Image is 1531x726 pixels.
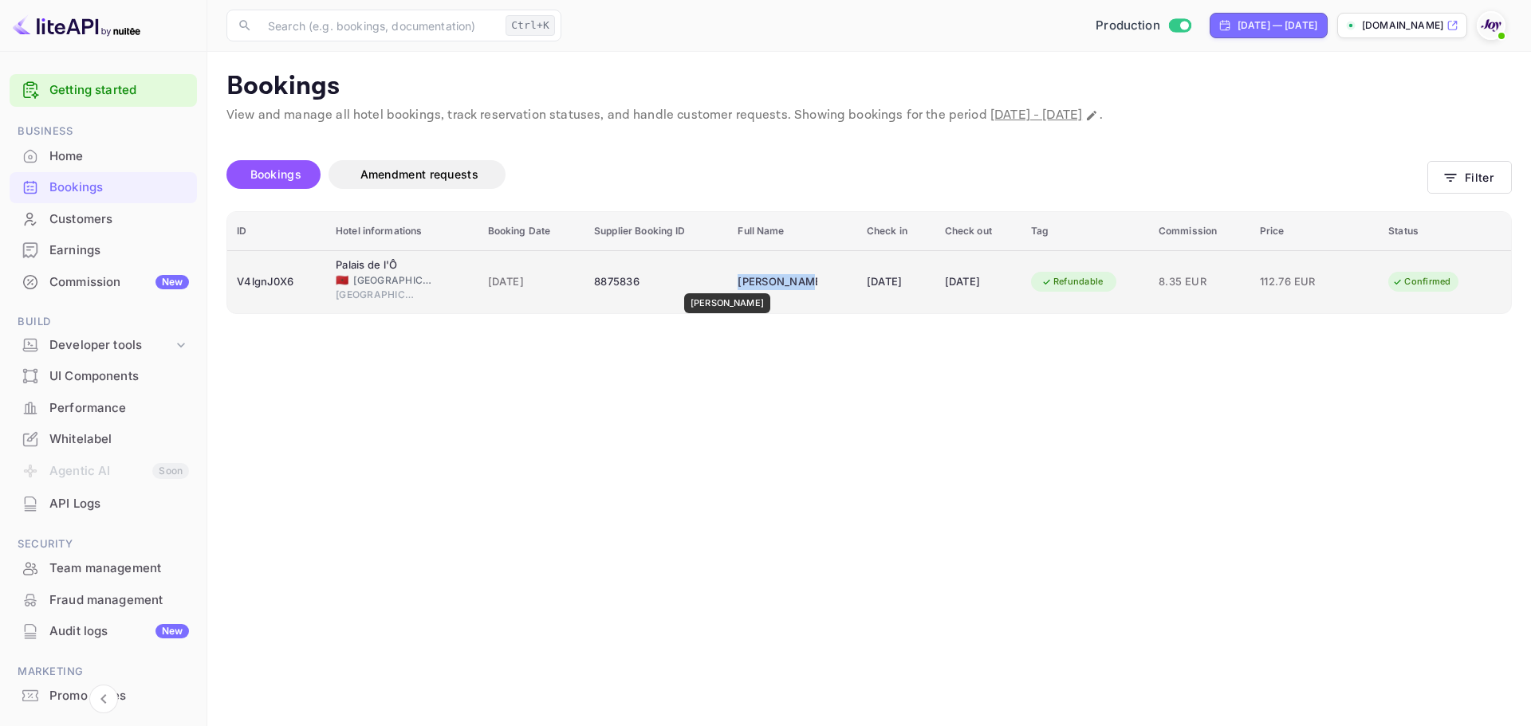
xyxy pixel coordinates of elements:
div: Audit logsNew [10,616,197,647]
div: Whitelabel [10,424,197,455]
a: CommissionNew [10,267,197,296]
div: Promo codes [10,681,197,712]
input: Search (e.g. bookings, documentation) [258,10,499,41]
div: Team management [10,553,197,584]
div: Earnings [49,241,189,260]
div: API Logs [10,489,197,520]
p: Bookings [226,71,1512,103]
div: Team management [49,559,189,578]
th: Price [1250,212,1379,251]
span: 112.76 EUR [1260,273,1340,291]
th: Commission [1149,212,1250,251]
div: Fraud management [49,591,189,610]
div: Customers [10,204,197,235]
th: Booking Date [478,212,585,251]
div: Home [10,141,197,172]
span: [DATE] - [DATE] [990,107,1082,124]
div: Bookings [10,172,197,203]
a: Customers [10,204,197,233]
span: Build [10,313,197,331]
div: Fraud management [10,585,197,616]
a: Fraud management [10,585,197,614]
div: Palais de l'Ô [336,257,415,273]
button: Change date range [1084,108,1100,124]
div: New [155,275,189,289]
div: UI Components [10,361,197,392]
span: Bookings [250,167,301,181]
th: Hotel informations [326,212,478,251]
p: [DOMAIN_NAME] [1362,18,1443,33]
table: booking table [227,212,1511,313]
a: API Logs [10,489,197,518]
div: Whitelabel [49,430,189,449]
div: Performance [49,399,189,418]
div: Earnings [10,235,197,266]
th: Full Name [728,212,856,251]
span: 8.35 EUR [1159,273,1241,291]
a: UI Components [10,361,197,390]
div: New [155,624,189,638]
div: API Logs [49,495,189,513]
div: Commission [49,273,189,292]
th: Check in [857,212,935,251]
a: Home [10,141,197,171]
div: 8875836 [594,269,718,295]
a: Whitelabel [10,424,197,453]
div: Ctrl+K [506,15,555,36]
a: Performance [10,393,197,422]
span: Morocco [336,275,348,285]
span: Production [1096,17,1160,35]
span: Business [10,123,197,140]
div: Lisa Hansen [738,269,817,295]
a: Promo codes [10,681,197,710]
div: Confirmed [1382,272,1461,292]
div: Refundable [1031,272,1114,292]
div: Developer tools [10,332,197,359]
div: Home [49,147,189,166]
div: Switch to Sandbox mode [1089,17,1197,35]
th: Tag [1021,212,1149,251]
img: LiteAPI logo [13,13,140,38]
div: Getting started [10,74,197,107]
div: CommissionNew [10,267,197,298]
th: ID [227,212,326,251]
th: Status [1379,212,1511,251]
a: Team management [10,553,197,583]
span: [GEOGRAPHIC_DATA] [353,273,433,288]
span: [DATE] [488,273,576,291]
img: With Joy [1478,13,1504,38]
p: View and manage all hotel bookings, track reservation statuses, and handle customer requests. Sho... [226,106,1512,125]
a: Earnings [10,235,197,265]
div: [DATE] [867,269,926,295]
div: [DATE] — [DATE] [1238,18,1317,33]
div: Bookings [49,179,189,197]
div: Customers [49,210,189,229]
span: Marketing [10,663,197,681]
div: V4lgnJ0X6 [237,269,317,295]
span: Security [10,536,197,553]
div: Developer tools [49,336,173,355]
div: Promo codes [49,687,189,705]
div: account-settings tabs [226,160,1427,189]
th: Supplier Booking ID [584,212,728,251]
div: UI Components [49,367,189,386]
button: Collapse navigation [89,685,118,713]
div: Performance [10,393,197,424]
a: Getting started [49,81,189,100]
a: Audit logsNew [10,616,197,646]
div: [DATE] [945,269,1012,295]
div: Audit logs [49,622,189,641]
th: Check out [935,212,1021,251]
span: Amendment requests [360,167,478,181]
button: Filter [1427,161,1512,194]
span: [GEOGRAPHIC_DATA] [336,288,415,302]
a: Bookings [10,172,197,202]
